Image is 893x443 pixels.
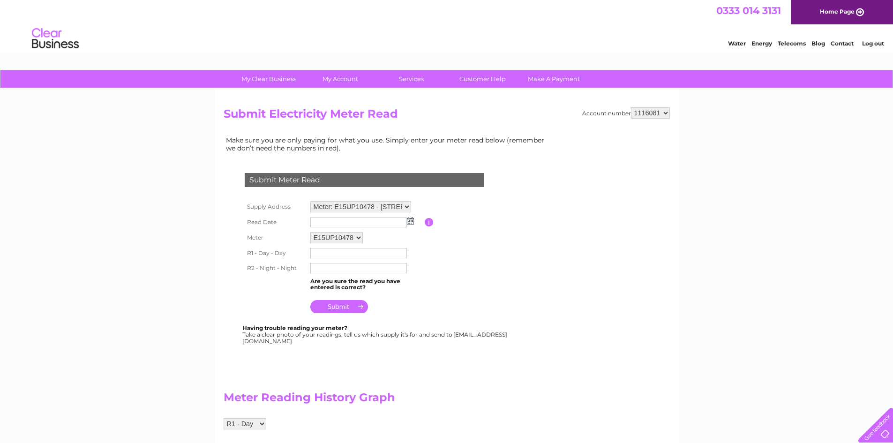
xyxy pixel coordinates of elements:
a: My Account [301,70,379,88]
a: Water [728,40,746,47]
th: Read Date [242,215,308,230]
a: Telecoms [778,40,806,47]
td: Are you sure the read you have entered is correct? [308,276,425,293]
th: R1 - Day - Day [242,246,308,261]
a: Blog [811,40,825,47]
h2: Meter Reading History Graph [224,391,552,409]
div: Account number [582,107,670,119]
a: 0333 014 3131 [716,5,781,16]
th: R2 - Night - Night [242,261,308,276]
a: My Clear Business [230,70,308,88]
img: ... [407,217,414,225]
input: Submit [310,300,368,313]
h2: Submit Electricity Meter Read [224,107,670,125]
b: Having trouble reading your meter? [242,324,347,331]
td: Make sure you are only paying for what you use. Simply enter your meter read below (remember we d... [224,134,552,154]
a: Customer Help [444,70,521,88]
div: Submit Meter Read [245,173,484,187]
a: Energy [751,40,772,47]
a: Services [373,70,450,88]
div: Take a clear photo of your readings, tell us which supply it's for and send to [EMAIL_ADDRESS][DO... [242,325,509,344]
a: Contact [831,40,854,47]
th: Supply Address [242,199,308,215]
input: Information [425,218,434,226]
a: Log out [862,40,884,47]
img: logo.png [31,24,79,53]
th: Meter [242,230,308,246]
a: Make A Payment [515,70,593,88]
div: Clear Business is a trading name of Verastar Limited (registered in [GEOGRAPHIC_DATA] No. 3667643... [225,5,668,45]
